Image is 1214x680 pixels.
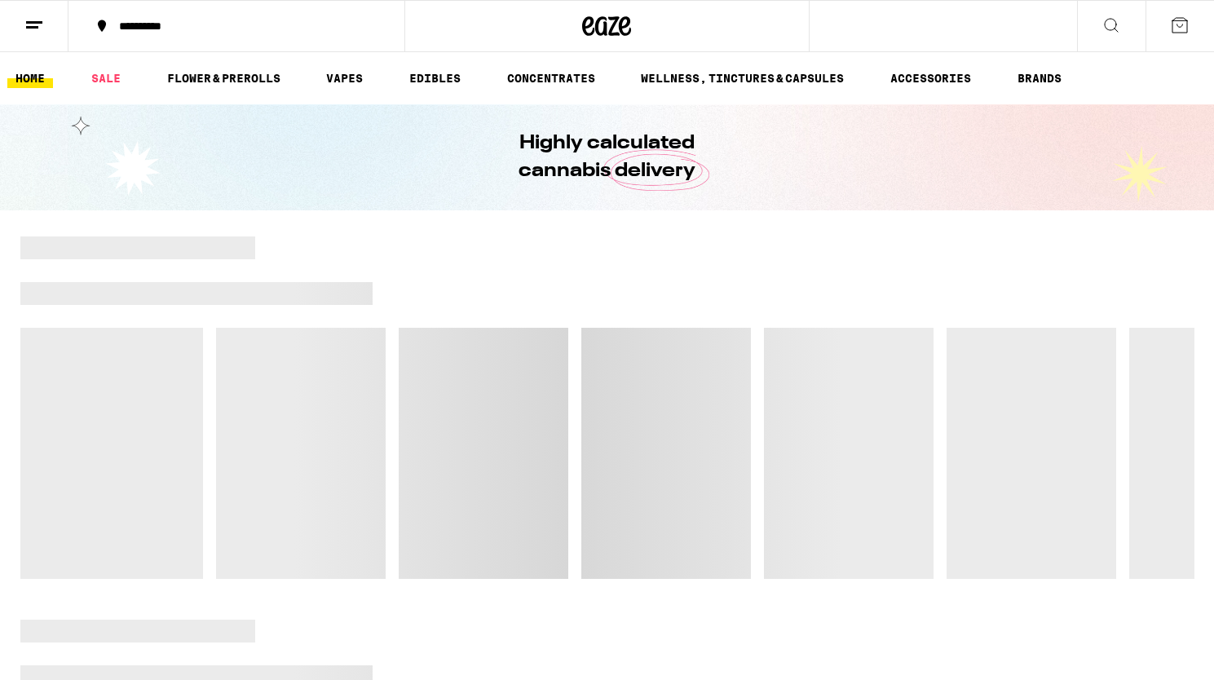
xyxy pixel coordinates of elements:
[83,68,129,88] a: SALE
[1009,68,1070,88] a: BRANDS
[7,68,53,88] a: HOME
[633,68,852,88] a: WELLNESS, TINCTURES & CAPSULES
[499,68,603,88] a: CONCENTRATES
[159,68,289,88] a: FLOWER & PREROLLS
[473,130,742,185] h1: Highly calculated cannabis delivery
[318,68,371,88] a: VAPES
[882,68,979,88] a: ACCESSORIES
[401,68,469,88] a: EDIBLES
